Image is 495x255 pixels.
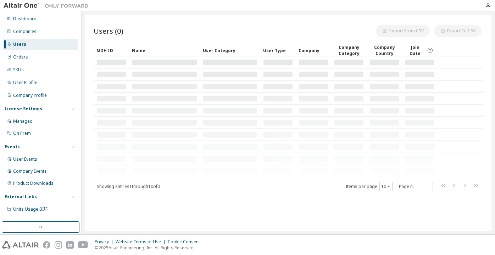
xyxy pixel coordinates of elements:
div: Privacy [95,239,116,245]
span: Users (0) [94,26,123,36]
span: Items per page [346,182,393,191]
div: User Type [263,45,293,56]
div: Company Country [369,44,399,56]
img: linkedin.svg [66,241,74,249]
div: User Category [203,45,257,56]
img: youtube.svg [78,241,88,249]
div: License Settings [5,106,42,112]
span: Join Date [405,44,425,56]
div: On Prem [13,131,31,136]
div: Product Downloads [13,181,54,186]
div: Name [132,45,197,56]
span: Units Usage BI [13,206,48,212]
div: Company [299,45,328,56]
div: User Events [13,156,37,162]
div: MDH ID [96,45,126,56]
div: External Links [5,194,37,200]
div: User Profile [13,80,37,85]
img: instagram.svg [55,241,62,249]
div: Company Profile [13,93,47,98]
button: 10 [381,184,391,189]
span: Showing entries 1 through 10 of 0 [97,183,160,189]
div: Company Events [13,168,47,174]
span: Page n. [399,182,433,191]
img: Altair One [4,2,92,9]
p: © 2025 Altair Engineering, Inc. All Rights Reserved. [95,245,204,251]
div: Dashboard [13,16,37,22]
div: SKUs [13,67,24,73]
div: Companies [13,29,37,34]
button: Import From CSV [376,25,430,37]
svg: Date when the user was first added or directly signed up. If the user was deleted and later re-ad... [427,47,433,54]
div: Cookie Consent [168,239,204,245]
div: Website Terms of Use [116,239,168,245]
button: Export To CSV [434,25,482,37]
img: altair_logo.svg [2,241,39,249]
div: Company Category [334,44,364,56]
div: Events [5,144,20,150]
img: facebook.svg [43,241,50,249]
div: Orders [13,54,28,60]
div: Users [13,41,26,47]
div: Managed [13,118,33,124]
